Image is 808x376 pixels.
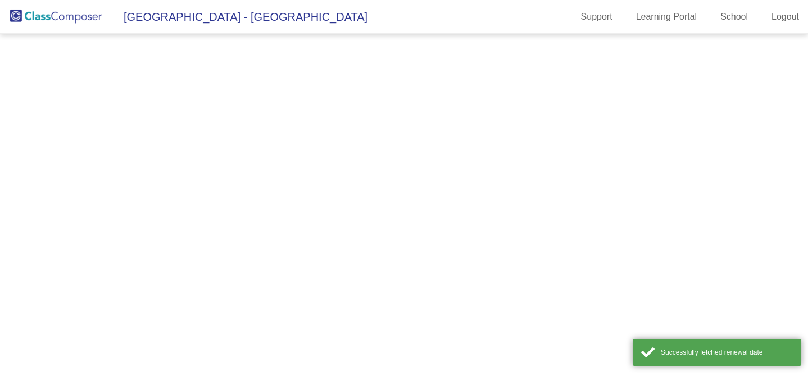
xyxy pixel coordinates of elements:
[627,8,706,26] a: Learning Portal
[572,8,621,26] a: Support
[711,8,757,26] a: School
[762,8,808,26] a: Logout
[112,8,367,26] span: [GEOGRAPHIC_DATA] - [GEOGRAPHIC_DATA]
[661,347,793,357] div: Successfully fetched renewal date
